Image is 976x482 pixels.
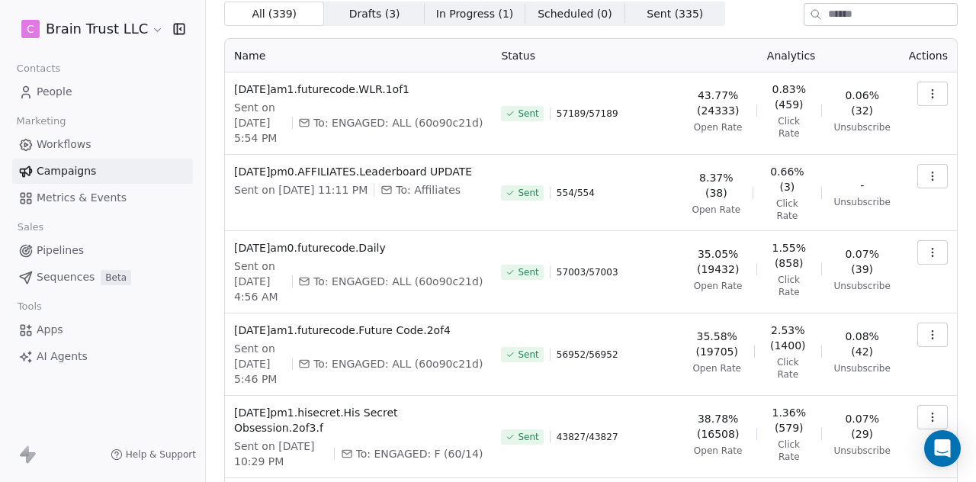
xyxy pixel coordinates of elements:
[436,6,514,22] span: In Progress ( 1 )
[37,349,88,365] span: AI Agents
[234,259,286,304] span: Sent on [DATE] 4:56 AM
[234,182,368,198] span: Sent on [DATE] 11:11 PM
[557,108,618,120] span: 57189 / 57189
[518,431,538,443] span: Sent
[834,121,891,133] span: Unsubscribe
[234,164,483,179] span: [DATE]pm0.AFFILIATES.Leaderboard UPDATE
[769,274,809,298] span: Click Rate
[313,356,483,371] span: To: ENGAGED: ALL (60o90c21d)
[234,82,483,97] span: [DATE]am1.futurecode.WLR.1of1
[694,121,743,133] span: Open Rate
[37,243,84,259] span: Pipelines
[37,163,96,179] span: Campaigns
[834,329,891,359] span: 0.08% (42)
[11,216,50,239] span: Sales
[234,341,286,387] span: Sent on [DATE] 5:46 PM
[518,108,538,120] span: Sent
[692,329,742,359] span: 35.58% (19705)
[692,170,740,201] span: 8.37% (38)
[860,178,864,193] span: -
[37,269,95,285] span: Sequences
[234,323,483,338] span: [DATE]am1.futurecode.Future Code.2of4
[349,6,400,22] span: Drafts ( 3 )
[769,115,809,140] span: Click Rate
[27,21,34,37] span: C
[834,362,891,374] span: Unsubscribe
[313,115,483,130] span: To: ENGAGED: ALL (60o90c21d)
[692,88,744,118] span: 43.77% (24333)
[834,280,891,292] span: Unsubscribe
[37,322,63,338] span: Apps
[11,295,48,318] span: Tools
[225,39,492,72] th: Name
[766,164,809,194] span: 0.66% (3)
[492,39,682,72] th: Status
[834,196,891,208] span: Unsubscribe
[396,182,461,198] span: To: Affiliates
[37,84,72,100] span: People
[12,265,193,290] a: SequencesBeta
[769,82,809,112] span: 0.83% (459)
[924,430,961,467] div: Open Intercom Messenger
[37,190,127,206] span: Metrics & Events
[834,445,891,457] span: Unsubscribe
[12,185,193,210] a: Metrics & Events
[766,198,809,222] span: Click Rate
[767,356,809,381] span: Click Rate
[557,431,618,443] span: 43827 / 43827
[12,317,193,342] a: Apps
[518,187,538,199] span: Sent
[10,57,67,80] span: Contacts
[101,270,131,285] span: Beta
[692,246,744,277] span: 35.05% (19432)
[234,100,286,146] span: Sent on [DATE] 5:54 PM
[692,362,741,374] span: Open Rate
[647,6,703,22] span: Sent ( 335 )
[557,266,618,278] span: 57003 / 57003
[111,448,196,461] a: Help & Support
[12,159,193,184] a: Campaigns
[834,88,891,118] span: 0.06% (32)
[769,405,809,435] span: 1.36% (579)
[126,448,196,461] span: Help & Support
[234,439,328,469] span: Sent on [DATE] 10:29 PM
[234,240,483,255] span: [DATE]am0.futurecode.Daily
[557,349,618,361] span: 56952 / 56952
[692,204,741,216] span: Open Rate
[834,246,891,277] span: 0.07% (39)
[682,39,899,72] th: Analytics
[12,238,193,263] a: Pipelines
[18,16,162,42] button: CBrain Trust LLC
[46,19,148,39] span: Brain Trust LLC
[900,39,957,72] th: Actions
[234,405,483,435] span: [DATE]pm1.hisecret.His Secret Obsession.2of3.f
[518,266,538,278] span: Sent
[694,445,743,457] span: Open Rate
[12,344,193,369] a: AI Agents
[694,280,743,292] span: Open Rate
[12,79,193,104] a: People
[769,240,809,271] span: 1.55% (858)
[356,446,483,461] span: To: ENGAGED: F (60/14)
[834,411,891,442] span: 0.07% (29)
[12,132,193,157] a: Workflows
[538,6,612,22] span: Scheduled ( 0 )
[518,349,538,361] span: Sent
[769,439,809,463] span: Click Rate
[10,110,72,133] span: Marketing
[692,411,744,442] span: 38.78% (16508)
[557,187,595,199] span: 554 / 554
[313,274,483,289] span: To: ENGAGED: ALL (60o90c21d)
[37,137,91,153] span: Workflows
[767,323,809,353] span: 2.53% (1400)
